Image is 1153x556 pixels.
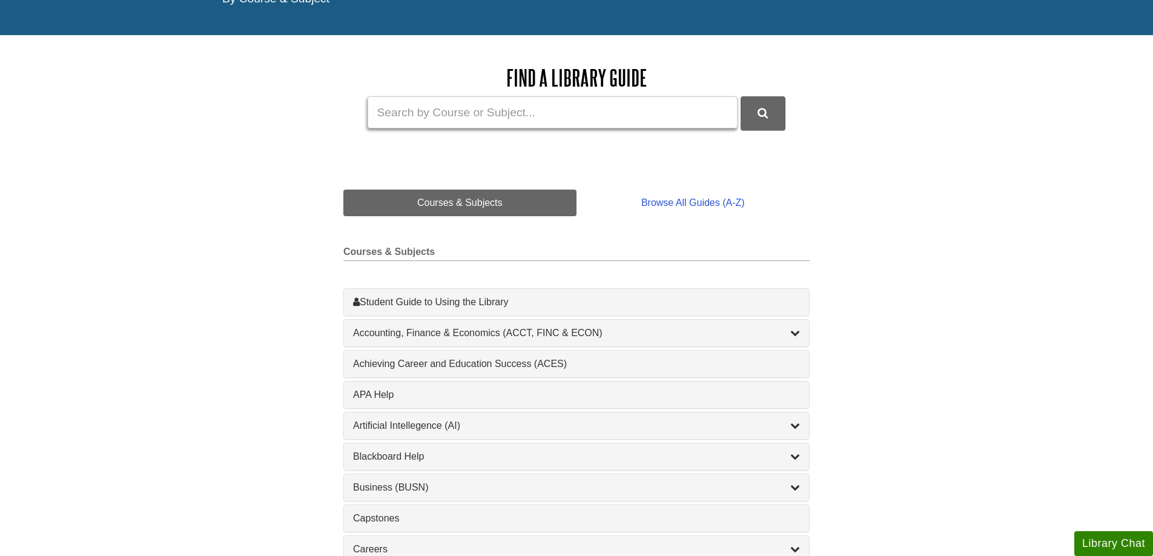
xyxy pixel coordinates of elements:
[353,449,800,464] a: Blackboard Help
[353,511,800,526] a: Capstones
[343,65,810,90] h2: Find a Library Guide
[353,419,800,433] a: Artificial Intellegence (AI)
[343,247,810,261] h2: Courses & Subjects
[368,96,738,128] input: Search by Course or Subject...
[353,326,800,340] a: Accounting, Finance & Economics (ACCT, FINC & ECON)
[353,295,800,309] a: Student Guide to Using the Library
[758,108,768,119] i: Search Library Guides
[343,190,576,216] a: Courses & Subjects
[353,388,800,402] a: APA Help
[353,357,800,371] a: Achieving Career and Education Success (ACES)
[741,96,785,130] button: DU Library Guides Search
[1074,531,1153,556] button: Library Chat
[353,480,800,495] a: Business (BUSN)
[576,190,810,216] a: Browse All Guides (A-Z)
